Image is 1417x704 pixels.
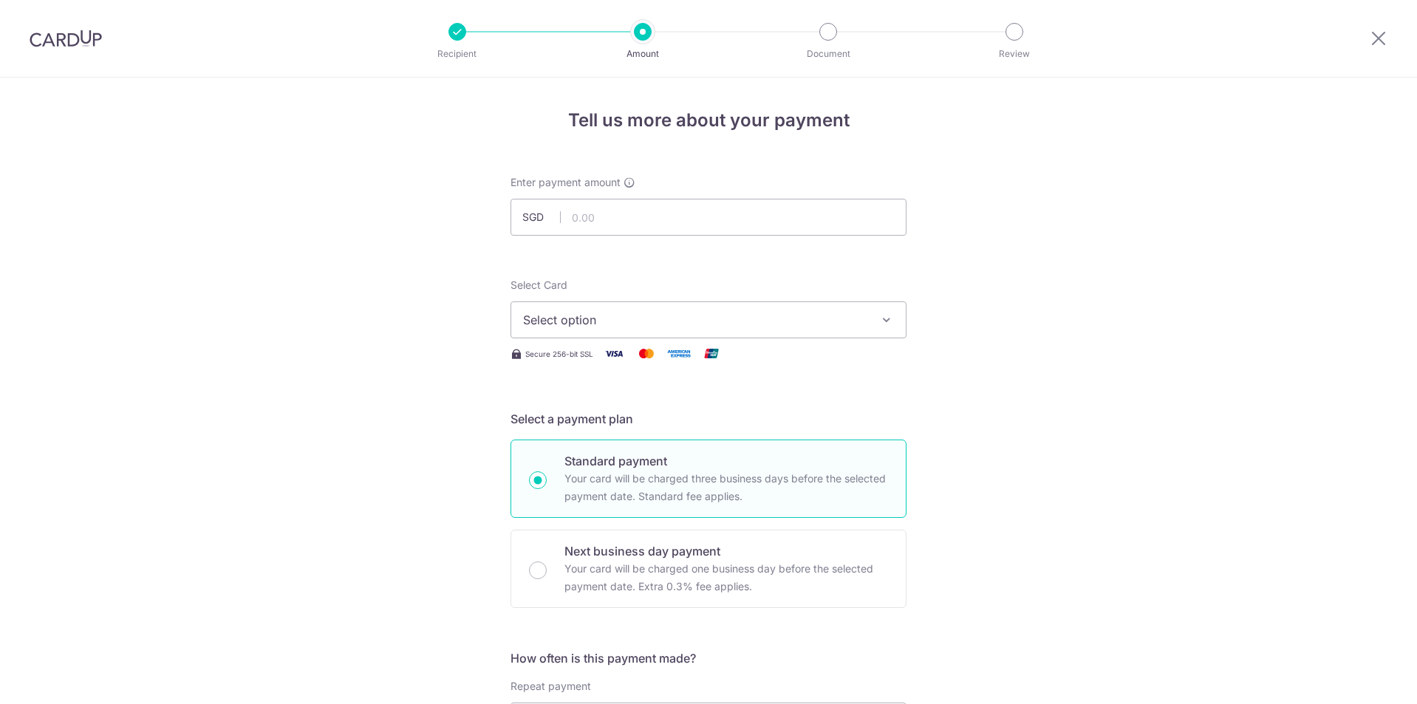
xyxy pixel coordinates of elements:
[632,344,661,363] img: Mastercard
[960,47,1069,61] p: Review
[511,278,567,291] span: translation missing: en.payables.payment_networks.credit_card.summary.labels.select_card
[30,30,102,47] img: CardUp
[697,344,726,363] img: Union Pay
[599,344,629,363] img: Visa
[564,452,888,470] p: Standard payment
[511,107,906,134] h4: Tell us more about your payment
[511,199,906,236] input: 0.00
[664,344,694,363] img: American Express
[511,175,621,190] span: Enter payment amount
[511,649,906,667] h5: How often is this payment made?
[564,560,888,595] p: Your card will be charged one business day before the selected payment date. Extra 0.3% fee applies.
[403,47,512,61] p: Recipient
[522,210,561,225] span: SGD
[1322,660,1402,697] iframe: Opens a widget where you can find more information
[774,47,883,61] p: Document
[588,47,697,61] p: Amount
[525,348,593,360] span: Secure 256-bit SSL
[564,470,888,505] p: Your card will be charged three business days before the selected payment date. Standard fee appl...
[511,679,591,694] label: Repeat payment
[564,542,888,560] p: Next business day payment
[523,311,867,329] span: Select option
[511,301,906,338] button: Select option
[511,410,906,428] h5: Select a payment plan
